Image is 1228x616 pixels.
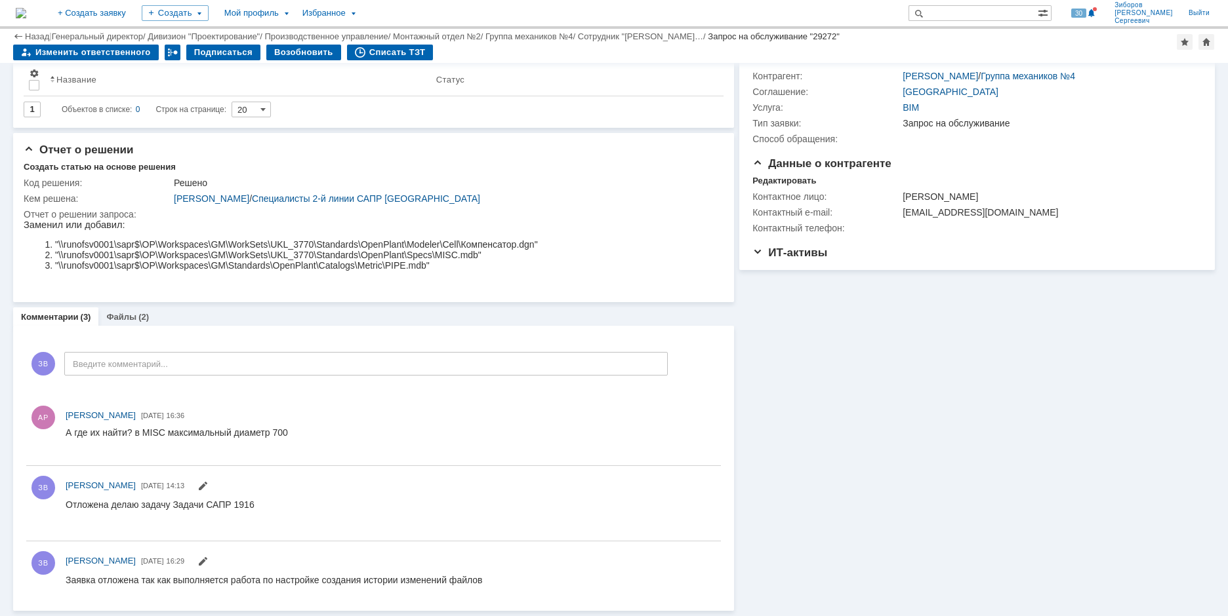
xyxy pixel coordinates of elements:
span: [PERSON_NAME] [66,556,136,566]
a: Монтажный отдел №2 [393,31,481,41]
div: / [578,31,708,41]
div: Услуга: [752,102,900,113]
div: Соглашение: [752,87,900,97]
div: [PERSON_NAME] [903,191,1195,202]
div: Запрос на обслуживание [903,118,1195,128]
i: Строк на странице: [62,102,226,117]
div: / [148,31,264,41]
div: Сделать домашней страницей [1198,34,1214,50]
div: Работа с массовостью [165,45,180,60]
span: [DATE] [141,482,164,490]
div: Контрагент: [752,71,900,81]
span: Настройки [29,68,39,79]
div: Создать [142,5,209,21]
div: / [903,71,1075,81]
div: [EMAIL_ADDRESS][DOMAIN_NAME] [903,207,1195,218]
div: Способ обращения: [752,134,900,144]
div: Статус [436,75,464,85]
a: [PERSON_NAME] [174,193,249,204]
th: Статус [431,63,713,96]
span: 16:36 [167,412,185,419]
div: Добавить в избранное [1177,34,1193,50]
a: [PERSON_NAME] [903,71,978,81]
div: Тип заявки: [752,118,900,128]
span: Сергеевич [1115,17,1173,25]
div: / [393,31,485,41]
span: Отчет о решении [24,144,133,156]
div: / [265,31,394,41]
span: Данные о контрагенте [752,157,891,170]
div: (2) [138,312,149,322]
span: 16:29 [167,557,185,565]
span: 14:13 [167,482,185,490]
div: Контактное лицо: [752,191,900,202]
div: / [485,31,578,41]
div: Название [56,75,96,85]
li: "\\runofsv0001\sapr$\OP\Workspaces\GM\WorkSets\UKL_3770\Standards\OpenPlant\Specs\MISC.mdb" [31,30,514,41]
a: Перейти на домашнюю страницу [16,8,26,18]
a: Дивизион "Проектирование" [148,31,260,41]
a: Назад [25,31,49,41]
div: | [49,31,51,41]
div: / [174,193,714,204]
div: Контактный телефон: [752,223,900,233]
span: ЗВ [31,352,55,375]
a: [PERSON_NAME] [66,479,136,492]
span: Редактировать [197,558,208,568]
li: "\\runofsv0001\sapr$\OP\Workspaces\GM\WorkSets\UKL_3770\Standards\OpenPlant\Modeler\Cell\Компенса... [31,20,514,30]
div: Решено [174,178,714,188]
div: 0 [136,102,140,117]
a: Комментарии [21,312,79,322]
a: Группа механиков №4 [485,31,573,41]
div: Кем решена: [24,193,171,204]
div: Код решения: [24,178,171,188]
div: Создать статью на основе решения [24,162,176,172]
div: Запрос на обслуживание "29272" [708,31,840,41]
img: logo [16,8,26,18]
a: Производственное управление [265,31,388,41]
a: [GEOGRAPHIC_DATA] [903,87,998,97]
span: [PERSON_NAME] [1115,9,1173,17]
span: Объектов в списке: [62,105,132,114]
a: [PERSON_NAME] [66,554,136,568]
span: [PERSON_NAME] [66,410,136,420]
span: [DATE] [141,412,164,419]
a: Специалисты 2-й линии САПР [GEOGRAPHIC_DATA] [252,193,480,204]
span: Зиборов [1115,1,1173,9]
span: ИТ-активы [752,246,827,259]
a: Группа механиков №4 [981,71,1075,81]
span: 30 [1071,9,1086,18]
a: Файлы [106,312,136,322]
span: Редактировать [197,482,208,493]
div: Редактировать [752,176,816,186]
div: (3) [81,312,91,322]
a: Сотрудник "[PERSON_NAME]… [578,31,703,41]
span: [PERSON_NAME] [66,480,136,490]
a: Генеральный директор [52,31,143,41]
div: Контактный e-mail: [752,207,900,218]
div: / [52,31,148,41]
a: BIM [903,102,919,113]
img: Витрина услуг.png [903,134,991,144]
span: Расширенный поиск [1038,6,1051,18]
div: Отчет о решении запроса: [24,209,717,220]
span: [DATE] [141,557,164,565]
a: [PERSON_NAME] [66,409,136,422]
li: "\\runofsv0001\sapr$\OP\Workspaces\GM\Standards\OpenPlant\Catalogs\Metric\PIPE.mdb" [31,41,514,51]
th: Название [45,63,431,96]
